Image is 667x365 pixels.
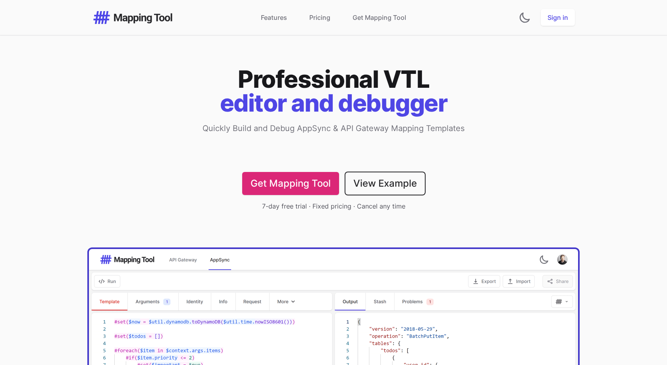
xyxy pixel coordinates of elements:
[92,10,575,25] nav: Global
[541,9,575,26] a: Sign in
[242,172,339,195] a: Get Mapping Tool
[345,172,425,195] a: View Example
[89,67,578,91] span: Professional VTL
[261,13,287,22] a: Features
[309,13,330,22] a: Pricing
[262,201,405,211] div: 7-day free trial · Fixed pricing · Cancel any time
[89,91,578,115] span: editor and debugger
[181,123,486,134] p: Quickly Build and Debug AppSync & API Gateway Mapping Templates
[92,10,173,25] img: Mapping Tool
[353,13,406,22] a: Get Mapping Tool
